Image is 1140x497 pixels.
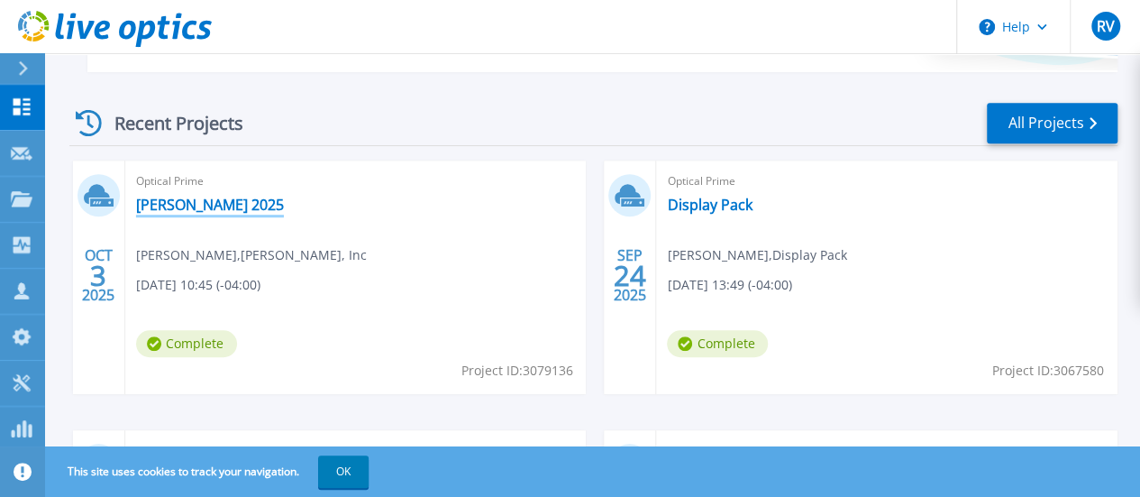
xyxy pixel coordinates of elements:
span: Optical Prime [136,171,576,191]
a: Display Pack [667,196,752,214]
span: This site uses cookies to track your navigation. [50,456,369,488]
span: [DATE] 10:45 (-04:00) [136,275,260,295]
div: SEP 2025 [613,243,647,308]
a: [PERSON_NAME] 2025 [136,196,284,214]
span: Optical Prime [667,441,1107,461]
span: [PERSON_NAME] , [PERSON_NAME], Inc [136,245,367,265]
a: All Projects [987,103,1117,143]
span: Complete [667,330,768,357]
span: 3 [90,268,106,283]
span: Complete [136,330,237,357]
button: OK [318,456,369,488]
span: 24 [614,268,646,283]
span: Project ID: 3079136 [461,361,572,381]
span: RV [1096,19,1114,33]
span: [PERSON_NAME] , Display Pack [667,245,846,265]
span: Optical Prime [667,171,1107,191]
div: OCT 2025 [81,243,115,308]
span: Project ID: 3067580 [992,361,1104,381]
span: Optical Prime [136,441,576,461]
span: [DATE] 13:49 (-04:00) [667,275,791,295]
div: Recent Projects [69,101,268,145]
